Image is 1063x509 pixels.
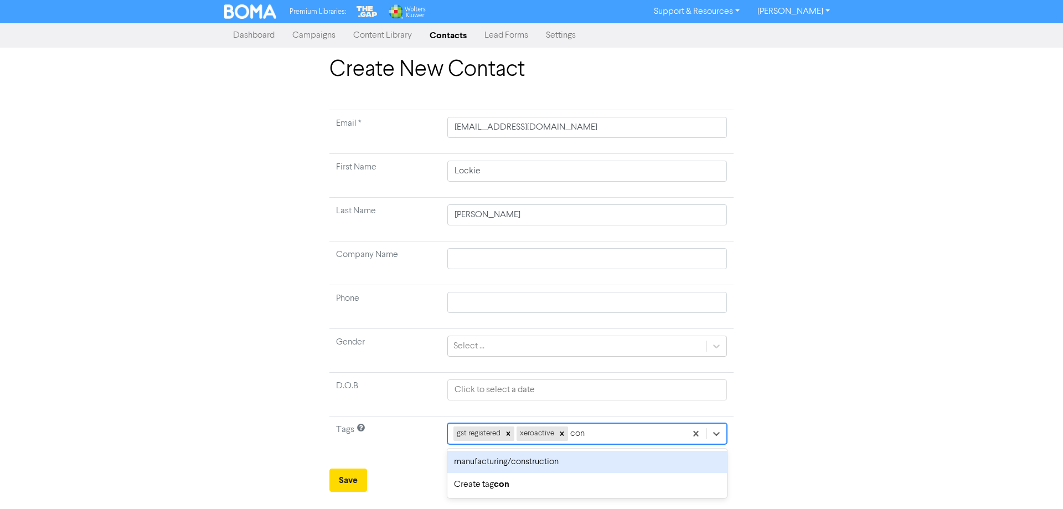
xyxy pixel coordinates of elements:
[453,426,502,441] div: gst registered
[447,379,727,400] input: Click to select a date
[329,469,367,492] button: Save
[476,24,537,47] a: Lead Forms
[517,426,556,441] div: xeroactive
[453,340,484,353] div: Select ...
[329,56,734,83] h1: Create New Contact
[329,198,441,241] td: Last Name
[329,241,441,285] td: Company Name
[283,24,344,47] a: Campaigns
[329,373,441,417] td: D.O.B
[329,154,441,198] td: First Name
[924,389,1063,509] iframe: Chat Widget
[224,4,276,19] img: BOMA Logo
[355,4,379,19] img: The Gap
[494,479,509,490] b: con
[329,417,441,460] td: Tags
[224,24,283,47] a: Dashboard
[447,451,727,473] div: manufacturing/construction
[329,329,441,373] td: Gender
[454,480,509,489] span: Create tag
[388,4,425,19] img: Wolters Kluwer
[645,3,749,20] a: Support & Resources
[421,24,476,47] a: Contacts
[329,110,441,154] td: Required
[329,285,441,329] td: Phone
[537,24,585,47] a: Settings
[290,8,346,16] span: Premium Libraries:
[344,24,421,47] a: Content Library
[749,3,839,20] a: [PERSON_NAME]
